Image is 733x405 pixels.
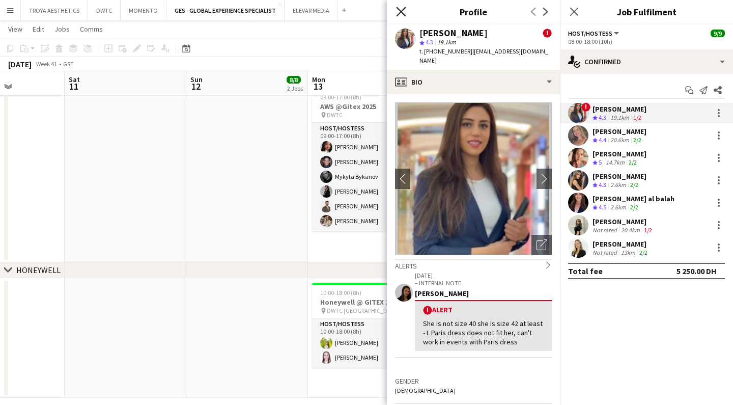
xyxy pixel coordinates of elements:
[415,272,552,279] p: [DATE]
[76,22,107,36] a: Comms
[581,102,590,112] span: !
[415,289,552,298] div: [PERSON_NAME]
[593,194,674,203] div: [PERSON_NAME] al balah
[633,114,641,121] app-skills-label: 1/2
[629,158,637,166] app-skills-label: 2/2
[50,22,74,36] a: Jobs
[633,136,641,144] app-skills-label: 2/2
[435,38,458,46] span: 19.1km
[593,226,619,234] div: Not rated
[560,5,733,18] h3: Job Fulfilment
[644,226,652,234] app-skills-label: 1/2
[531,235,552,255] div: Open photos pop-in
[593,127,646,136] div: [PERSON_NAME]
[312,102,426,111] h3: AWS @Gitex 2025
[387,70,560,94] div: Bio
[423,305,544,315] div: Alert
[312,87,426,231] app-job-card: 09:00-17:00 (8h)6/6AWS @Gitex 2025 DWTC1 RoleHost/Hostess6/609:00-17:00 (8h)[PERSON_NAME][PERSON_...
[29,22,48,36] a: Edit
[287,76,301,84] span: 8/8
[33,24,44,34] span: Edit
[608,181,628,190] div: 2.6km
[285,1,338,20] button: ELEVAR MEDIA
[593,172,646,181] div: [PERSON_NAME]
[593,217,654,226] div: [PERSON_NAME]
[312,318,426,368] app-card-role: Host/Hostess2/210:00-18:00 (8h)[PERSON_NAME][PERSON_NAME]
[423,319,544,347] div: She is not size 40 she is size 42 at least - L Paris dress does not fit her, can't work in events...
[67,80,80,92] span: 11
[395,102,552,255] img: Crew avatar or photo
[327,111,343,119] span: DWTC
[4,22,26,36] a: View
[320,289,361,296] span: 10:00-18:00 (8h)
[16,265,61,275] div: HONEYWELL
[599,203,606,211] span: 4.5
[630,181,638,188] app-skills-label: 2/2
[415,279,552,287] p: – INTERNAL NOTE
[593,104,646,114] div: [PERSON_NAME]
[8,59,32,69] div: [DATE]
[608,203,628,212] div: 2.6km
[568,30,621,37] button: Host/Hostess
[599,158,602,166] span: 5
[619,249,637,256] div: 13km
[599,181,606,188] span: 4.3
[63,60,74,68] div: GST
[320,93,361,101] span: 09:00-17:00 (8h)
[311,80,325,92] span: 13
[599,136,606,144] span: 4.4
[419,29,488,38] div: [PERSON_NAME]
[423,306,432,315] span: !
[312,298,426,307] h3: Honeywell @ GITEX 2025
[189,80,203,92] span: 12
[568,38,725,45] div: 08:00-18:00 (10h)
[312,75,325,84] span: Mon
[639,249,647,256] app-skills-label: 2/2
[676,266,717,276] div: 5 250.00 DH
[604,158,627,167] div: 14.7km
[8,24,22,34] span: View
[593,249,619,256] div: Not rated
[426,38,433,46] span: 4.3
[560,49,733,74] div: Confirmed
[568,266,603,276] div: Total fee
[619,226,642,234] div: 20.4km
[608,136,631,145] div: 20.6km
[419,47,548,64] span: | [EMAIL_ADDRESS][DOMAIN_NAME]
[34,60,59,68] span: Week 41
[395,376,552,386] h3: Gender
[190,75,203,84] span: Sun
[630,203,638,211] app-skills-label: 2/2
[419,47,472,55] span: t. [PHONE_NUMBER]
[21,1,88,20] button: TROYA AESTHETICS
[312,283,426,368] app-job-card: 10:00-18:00 (8h)2/2Honeywell @ GITEX 2025 DWTC [GEOGRAPHIC_DATA]1 RoleHost/Hostess2/210:00-18:00 ...
[80,24,103,34] span: Comms
[599,114,606,121] span: 4.3
[711,30,725,37] span: 9/9
[312,123,426,231] app-card-role: Host/Hostess6/609:00-17:00 (8h)[PERSON_NAME][PERSON_NAME]Mykyta Bykanov[PERSON_NAME][PERSON_NAME]...
[543,29,552,38] span: !
[327,307,400,314] span: DWTC [GEOGRAPHIC_DATA]
[395,387,456,394] span: [DEMOGRAPHIC_DATA]
[121,1,166,20] button: MOMENTO
[69,75,80,84] span: Sat
[568,30,612,37] span: Host/Hostess
[88,1,121,20] button: DWTC
[166,1,285,20] button: GES - GLOBAL EXPERIENCE SPECIALIST
[54,24,70,34] span: Jobs
[287,85,303,92] div: 2 Jobs
[593,149,646,158] div: [PERSON_NAME]
[395,259,552,271] div: Alerts
[387,5,560,18] h3: Profile
[593,239,650,249] div: [PERSON_NAME]
[608,114,631,122] div: 19.1km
